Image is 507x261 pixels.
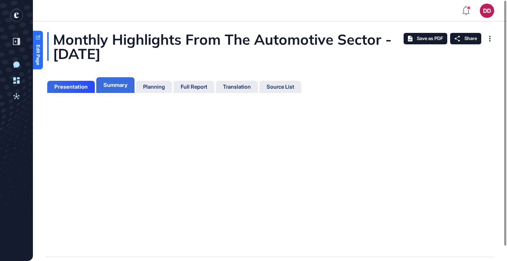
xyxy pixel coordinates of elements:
span: Save as PDF [417,36,443,41]
span: Edit Page [36,45,40,65]
div: Summary [103,82,127,88]
div: Source List [267,84,294,90]
div: Translation [223,84,251,90]
div: Full Report [181,84,207,90]
div: Monthly Highlights From The Automotive Sector - [DATE] [47,32,493,61]
div: entrapeer-logo [10,9,23,22]
span: Share [464,36,477,41]
a: Edit Page [33,31,43,69]
div: Planning [143,84,165,90]
button: DD [480,4,494,18]
div: Presentation [54,84,88,90]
